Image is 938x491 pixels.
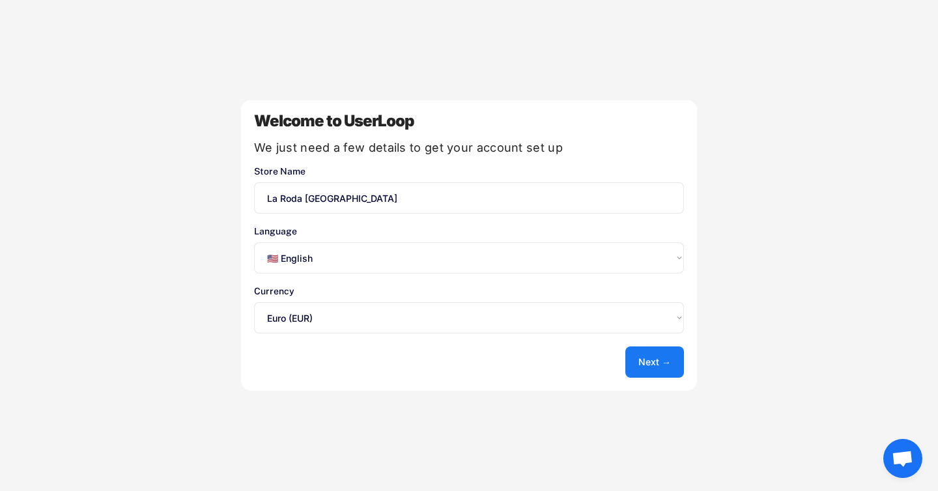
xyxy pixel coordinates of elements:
div: Language [254,227,684,236]
div: Welcome to UserLoop [254,113,684,129]
button: Next → [625,346,684,378]
div: We just need a few details to get your account set up [254,142,684,154]
input: You store's name [254,182,684,214]
a: Ouvrir le chat [883,439,922,478]
div: Store Name [254,167,684,176]
div: Currency [254,287,684,296]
